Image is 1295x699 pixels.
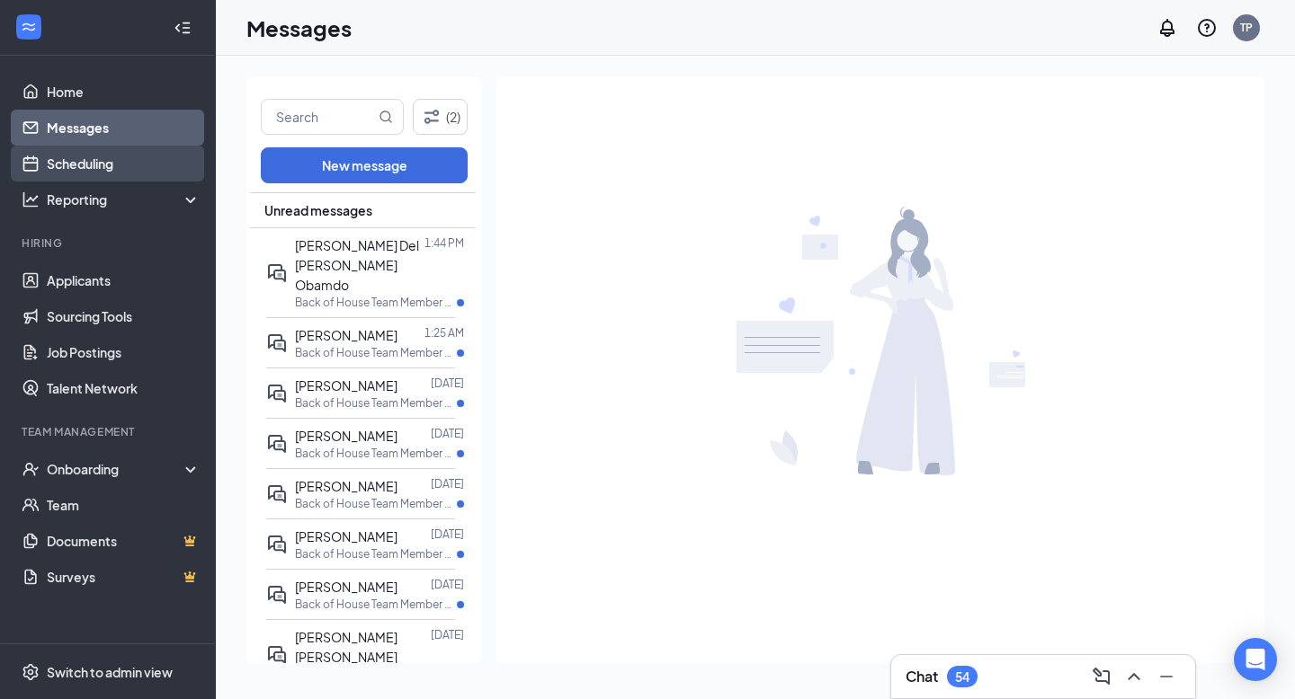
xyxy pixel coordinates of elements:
[266,332,288,354] svg: ActiveDoubleChat
[22,663,40,681] svg: Settings
[1152,662,1181,691] button: Minimize
[266,262,288,284] svg: ActiveDoubleChat
[431,526,464,542] p: [DATE]
[295,528,397,544] span: [PERSON_NAME]
[295,597,457,612] p: Back of House Team Member at Ear of Corn
[266,644,288,666] svg: ActiveDoubleChat
[1196,17,1218,39] svg: QuestionInfo
[295,377,397,394] span: [PERSON_NAME]
[264,201,372,219] span: Unread messages
[295,496,457,511] p: Back of House Team Member at Ear of Corn
[431,476,464,491] p: [DATE]
[262,100,375,134] input: Search
[1123,666,1145,687] svg: ChevronUp
[906,667,938,686] h3: Chat
[47,370,201,406] a: Talent Network
[47,110,201,146] a: Messages
[1157,17,1178,39] svg: Notifications
[295,478,397,494] span: [PERSON_NAME]
[22,424,197,439] div: Team Management
[424,325,464,341] p: 1:25 AM
[22,190,40,208] svg: Analysis
[1091,666,1112,687] svg: ComposeMessage
[22,460,40,478] svg: UserCheck
[266,383,288,404] svg: ActiveDoubleChat
[379,110,393,124] svg: MagnifyingGlass
[295,629,397,665] span: [PERSON_NAME] [PERSON_NAME]
[47,487,201,523] a: Team
[1240,20,1253,35] div: TP
[1156,666,1177,687] svg: Minimize
[431,426,464,441] p: [DATE]
[47,334,201,370] a: Job Postings
[266,433,288,455] svg: ActiveDoubleChat
[295,546,457,562] p: Back of House Team Member at Ear of Corn
[295,345,457,360] p: Back of House Team Member at Ear of Corn
[1087,662,1116,691] button: ComposeMessage
[1234,638,1277,681] div: Open Intercom Messenger
[295,237,419,293] span: [PERSON_NAME] Del [PERSON_NAME] Obamdo
[266,483,288,505] svg: ActiveDoubleChat
[295,295,457,310] p: Back of House Team Member at Ear of Corn
[295,428,397,444] span: [PERSON_NAME]
[295,395,457,411] p: Back of House Team Member at Ear of Corn
[266,534,288,555] svg: ActiveDoubleChat
[295,579,397,595] span: [PERSON_NAME]
[47,523,201,559] a: DocumentsCrown
[47,298,201,334] a: Sourcing Tools
[431,376,464,391] p: [DATE]
[47,460,185,478] div: Onboarding
[431,627,464,642] p: [DATE]
[47,559,201,595] a: SurveysCrown
[413,99,468,135] button: Filter (2)
[421,106,442,128] svg: Filter
[47,190,201,208] div: Reporting
[47,74,201,110] a: Home
[174,19,192,37] svg: Collapse
[47,146,201,181] a: Scheduling
[295,327,397,343] span: [PERSON_NAME]
[424,235,464,251] p: 1:44 PM
[20,18,38,36] svg: WorkstreamLogo
[266,584,288,606] svg: ActiveDoubleChat
[261,147,468,183] button: New message
[47,663,173,681] div: Switch to admin view
[431,577,464,592] p: [DATE]
[295,446,457,461] p: Back of House Team Member at Ear of Corn
[1120,662,1148,691] button: ChevronUp
[22,235,197,251] div: Hiring
[47,262,201,298] a: Applicants
[246,13,352,43] h1: Messages
[955,669,969,685] div: 54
